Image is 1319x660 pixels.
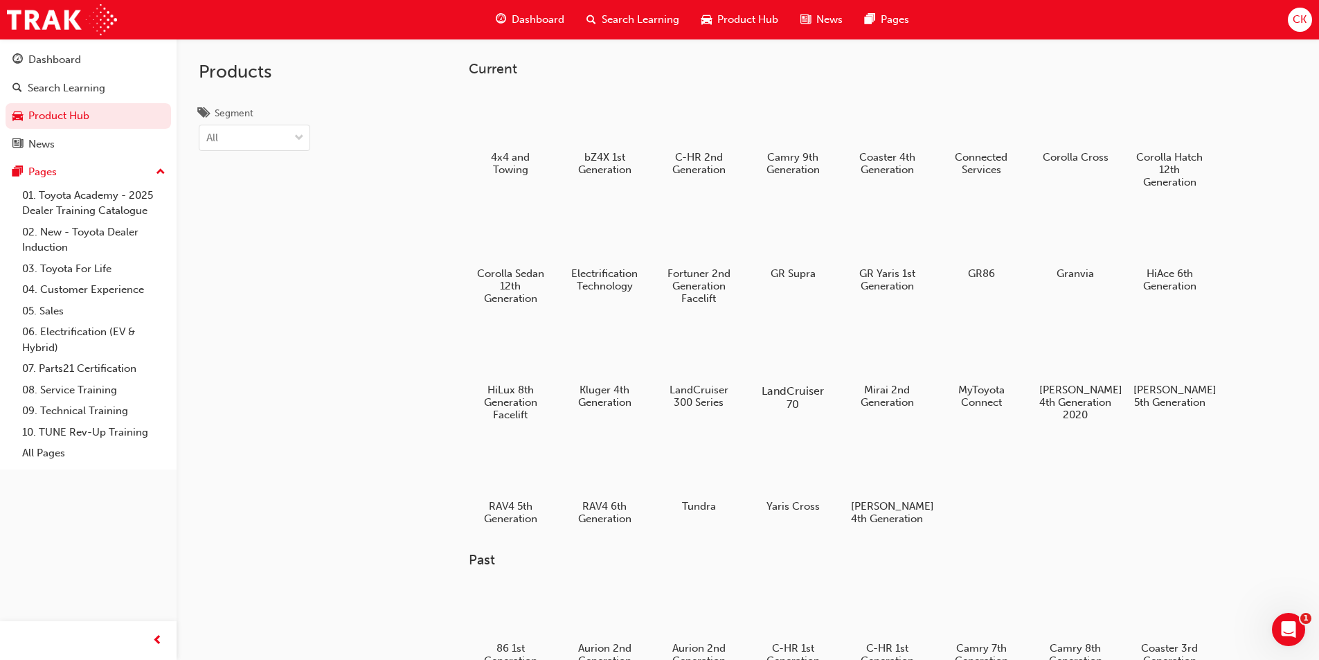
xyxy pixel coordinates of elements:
h5: Yaris Cross [757,500,829,512]
a: 07. Parts21 Certification [17,358,171,380]
h5: Camry 9th Generation [757,151,829,176]
h3: Past [469,552,1255,568]
a: 04. Customer Experience [17,279,171,301]
h5: Mirai 2nd Generation [851,384,924,409]
a: HiAce 6th Generation [1128,204,1211,297]
span: pages-icon [865,11,875,28]
div: Pages [28,164,57,180]
a: Dashboard [6,47,171,73]
span: car-icon [12,110,23,123]
h5: [PERSON_NAME] 4th Generation 2020 [1039,384,1112,421]
a: Granvia [1034,204,1117,285]
h5: HiLux 8th Generation Facelift [474,384,547,421]
a: [PERSON_NAME] 5th Generation [1128,321,1211,413]
a: C-HR 2nd Generation [657,88,740,181]
h5: Connected Services [945,151,1018,176]
a: MyToyota Connect [940,321,1023,413]
img: Trak [7,4,117,35]
a: Yaris Cross [751,437,834,517]
a: RAV4 6th Generation [563,437,646,530]
div: All [206,130,218,146]
a: [PERSON_NAME] 4th Generation [845,437,928,530]
h5: Kluger 4th Generation [568,384,641,409]
span: Dashboard [512,12,564,28]
h5: C-HR 2nd Generation [663,151,735,176]
button: Pages [6,159,171,185]
h5: GR86 [945,267,1018,280]
a: guage-iconDashboard [485,6,575,34]
a: car-iconProduct Hub [690,6,789,34]
a: GR86 [940,204,1023,285]
button: DashboardSearch LearningProduct HubNews [6,44,171,159]
h5: Granvia [1039,267,1112,280]
h3: Current [469,61,1255,77]
a: Corolla Cross [1034,88,1117,168]
a: Mirai 2nd Generation [845,321,928,413]
h5: MyToyota Connect [945,384,1018,409]
iframe: Intercom live chat [1272,613,1305,646]
a: Coaster 4th Generation [845,88,928,181]
a: Corolla Sedan 12th Generation [469,204,552,310]
h5: Corolla Hatch 12th Generation [1133,151,1206,188]
h5: Corolla Sedan 12th Generation [474,267,547,305]
a: search-iconSearch Learning [575,6,690,34]
h5: Corolla Cross [1039,151,1112,163]
h5: bZ4X 1st Generation [568,151,641,176]
span: search-icon [586,11,596,28]
h5: LandCruiser 70 [754,384,831,411]
a: Search Learning [6,75,171,101]
a: LandCruiser 70 [751,321,834,413]
a: HiLux 8th Generation Facelift [469,321,552,426]
span: car-icon [701,11,712,28]
a: Product Hub [6,103,171,129]
h5: [PERSON_NAME] 5th Generation [1133,384,1206,409]
h5: [PERSON_NAME] 4th Generation [851,500,924,525]
h5: Tundra [663,500,735,512]
a: 03. Toyota For Life [17,258,171,280]
span: up-icon [156,163,165,181]
a: 08. Service Training [17,380,171,401]
span: tags-icon [199,108,209,121]
span: news-icon [800,11,811,28]
span: pages-icon [12,166,23,179]
a: Tundra [657,437,740,517]
span: guage-icon [496,11,506,28]
span: News [816,12,843,28]
div: Segment [215,107,253,121]
span: Search Learning [602,12,679,28]
h5: 4x4 and Towing [474,151,547,176]
h2: Products [199,61,310,83]
button: CK [1288,8,1312,32]
span: news-icon [12,139,23,151]
span: Pages [881,12,909,28]
a: 4x4 and Towing [469,88,552,181]
a: Connected Services [940,88,1023,181]
a: pages-iconPages [854,6,920,34]
h5: GR Yaris 1st Generation [851,267,924,292]
div: Dashboard [28,52,81,68]
div: Search Learning [28,80,105,96]
span: Product Hub [717,12,778,28]
a: Fortuner 2nd Generation Facelift [657,204,740,310]
a: 02. New - Toyota Dealer Induction [17,222,171,258]
a: GR Supra [751,204,834,285]
a: Camry 9th Generation [751,88,834,181]
span: 1 [1300,613,1311,624]
a: All Pages [17,443,171,464]
a: 06. Electrification (EV & Hybrid) [17,321,171,358]
h5: HiAce 6th Generation [1133,267,1206,292]
h5: Fortuner 2nd Generation Facelift [663,267,735,305]
h5: RAV4 6th Generation [568,500,641,525]
span: down-icon [294,130,304,148]
h5: LandCruiser 300 Series [663,384,735,409]
a: RAV4 5th Generation [469,437,552,530]
span: CK [1293,12,1307,28]
div: News [28,136,55,152]
a: Corolla Hatch 12th Generation [1128,88,1211,193]
h5: RAV4 5th Generation [474,500,547,525]
h5: Coaster 4th Generation [851,151,924,176]
span: prev-icon [152,632,163,650]
a: 01. Toyota Academy - 2025 Dealer Training Catalogue [17,185,171,222]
